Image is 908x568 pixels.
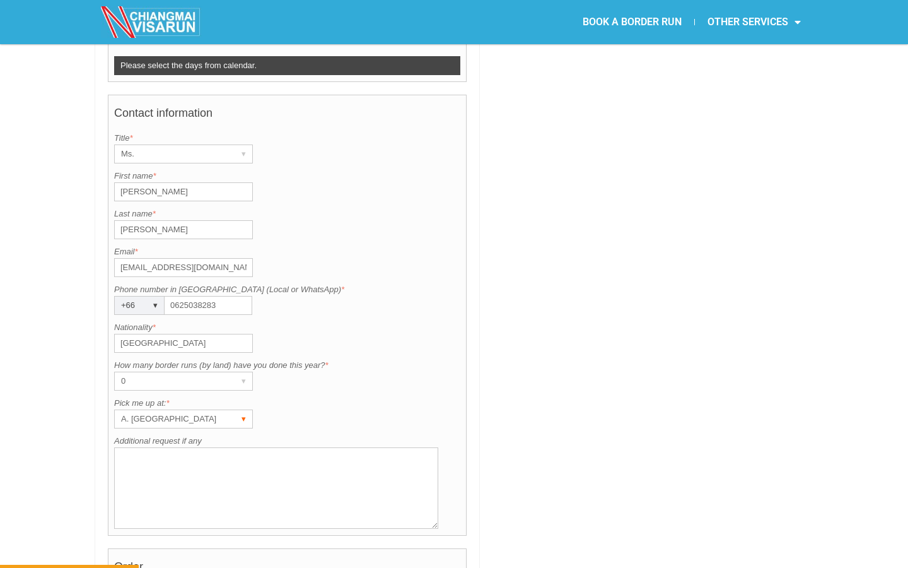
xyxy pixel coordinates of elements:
[454,8,813,37] nav: Menu
[570,8,694,37] a: BOOK A BORDER RUN
[114,321,460,334] label: Nationality
[235,372,252,390] div: ▾
[114,170,460,182] label: First name
[695,8,813,37] a: OTHER SERVICES
[115,372,228,390] div: 0
[235,410,252,428] div: ▾
[114,132,460,145] label: Title
[114,100,460,132] h4: Contact information
[114,397,460,410] label: Pick me up at:
[114,283,460,296] label: Phone number in [GEOGRAPHIC_DATA] (Local or WhatsApp)
[115,297,140,314] div: +66
[146,297,164,314] div: ▾
[114,435,460,447] label: Additional request if any
[115,410,228,428] div: A. [GEOGRAPHIC_DATA]
[114,56,460,75] div: Please select the days from calendar.
[115,145,228,163] div: Ms.
[114,246,460,258] label: Email
[114,208,460,220] label: Last name
[114,359,460,372] label: How many border runs (by land) have you done this year?
[235,145,252,163] div: ▾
